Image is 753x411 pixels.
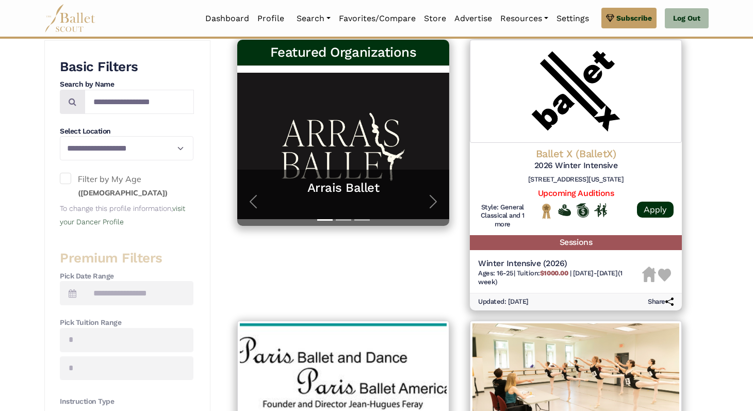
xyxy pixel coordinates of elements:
img: In Person [594,203,607,217]
h6: Style: General Classical and 1 more [478,203,527,229]
span: Subscribe [616,12,652,24]
a: Advertise [450,8,496,29]
h5: 2026 Winter Intensive [478,160,674,171]
a: Upcoming Auditions [538,188,614,198]
a: Resources [496,8,552,29]
h3: Premium Filters [60,250,193,267]
h4: Search by Name [60,79,193,90]
h3: Featured Organizations [245,44,441,61]
a: Apply [637,202,674,218]
h4: Instruction Type [60,397,193,407]
label: Filter by My Age [60,173,193,199]
h4: Select Location [60,126,193,137]
h6: | | [478,269,642,287]
small: ([DEMOGRAPHIC_DATA]) [78,188,168,198]
span: [DATE]-[DATE] (1 week) [478,269,623,286]
button: Slide 3 [354,214,370,226]
h5: Winter Intensive (2026) [478,258,642,269]
img: Offers Financial Aid [558,204,571,216]
img: Offers Scholarship [576,203,589,218]
img: National [540,203,553,219]
a: Subscribe [601,8,657,28]
button: Slide 1 [317,214,333,226]
h4: Pick Tuition Range [60,318,193,328]
a: Arrais Ballet [248,180,439,196]
img: Logo [470,40,682,143]
h6: [STREET_ADDRESS][US_STATE] [478,175,674,184]
a: visit your Dancer Profile [60,204,185,226]
h6: Updated: [DATE] [478,298,529,306]
a: Dashboard [201,8,253,29]
h5: Sessions [470,235,682,250]
a: Profile [253,8,288,29]
h4: Pick Date Range [60,271,193,282]
small: To change this profile information, [60,204,185,226]
input: Search by names... [85,90,194,114]
img: Heart [658,269,671,282]
a: Store [420,8,450,29]
h3: Basic Filters [60,58,193,76]
img: Housing Unavailable [642,267,656,282]
button: Slide 2 [336,214,351,226]
a: Favorites/Compare [335,8,420,29]
span: Ages: 16-25 [478,269,514,277]
a: Log Out [665,8,709,29]
h4: Ballet X (BalletX) [478,147,674,160]
a: Search [292,8,335,29]
span: Tuition: [517,269,570,277]
a: Settings [552,8,593,29]
img: gem.svg [606,12,614,24]
h6: Share [648,298,674,306]
b: $1000.00 [540,269,568,277]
